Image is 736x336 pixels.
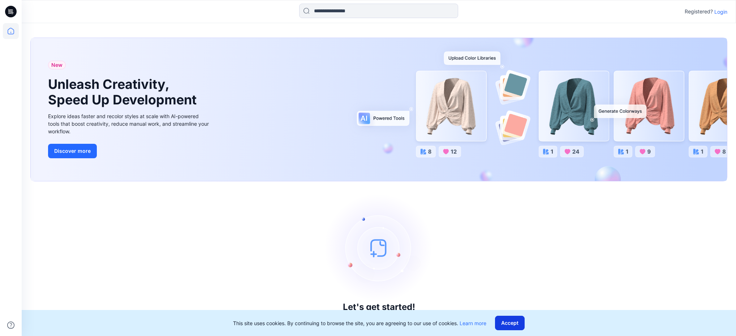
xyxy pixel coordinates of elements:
button: Accept [495,316,525,330]
span: New [51,61,63,69]
p: Login [714,8,727,16]
h3: Let's get started! [343,302,415,312]
p: This site uses cookies. By continuing to browse the site, you are agreeing to our use of cookies. [233,319,486,327]
p: Registered? [685,7,713,16]
h1: Unleash Creativity, Speed Up Development [48,77,200,108]
a: Learn more [460,320,486,326]
a: Discover more [48,144,211,158]
img: empty-state-image.svg [325,194,433,302]
button: Discover more [48,144,97,158]
div: Explore ideas faster and recolor styles at scale with AI-powered tools that boost creativity, red... [48,112,211,135]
